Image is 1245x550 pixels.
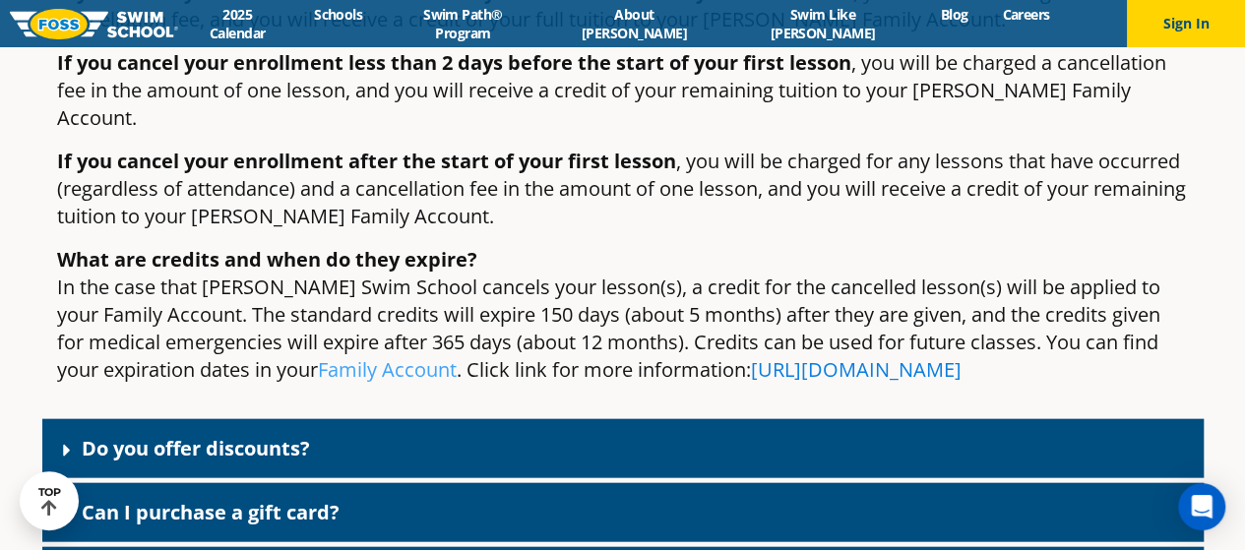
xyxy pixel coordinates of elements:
[1178,483,1225,530] div: Open Intercom Messenger
[985,5,1067,24] a: Careers
[178,5,297,42] a: 2025 Calendar
[923,5,985,24] a: Blog
[57,148,1189,230] p: , you will be charged for any lessons that have occurred (regardless of attendance) and a cancell...
[82,435,310,461] a: Do you offer discounts?
[82,499,340,525] a: Can I purchase a gift card?
[42,483,1204,542] div: Can I purchase a gift card?
[10,9,178,39] img: FOSS Swim School Logo
[57,246,1189,384] p: In the case that [PERSON_NAME] Swim School cancels your lesson(s), a credit for the cancelled les...
[57,246,477,273] strong: What are credits and when do they expire?
[751,356,962,383] a: [URL][DOMAIN_NAME]
[42,419,1204,478] div: Do you offer discounts?
[380,5,546,42] a: Swim Path® Program
[38,486,61,517] div: TOP
[297,5,380,24] a: Schools
[57,49,1189,132] p: , you will be charged a cancellation fee in the amount of one lesson, and you will receive a cred...
[722,5,923,42] a: Swim Like [PERSON_NAME]
[57,49,851,76] strong: If you cancel your enrollment less than 2 days before the start of your first lesson
[318,356,457,383] a: Family Account
[546,5,722,42] a: About [PERSON_NAME]
[57,148,676,174] strong: If you cancel your enrollment after the start of your first lesson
